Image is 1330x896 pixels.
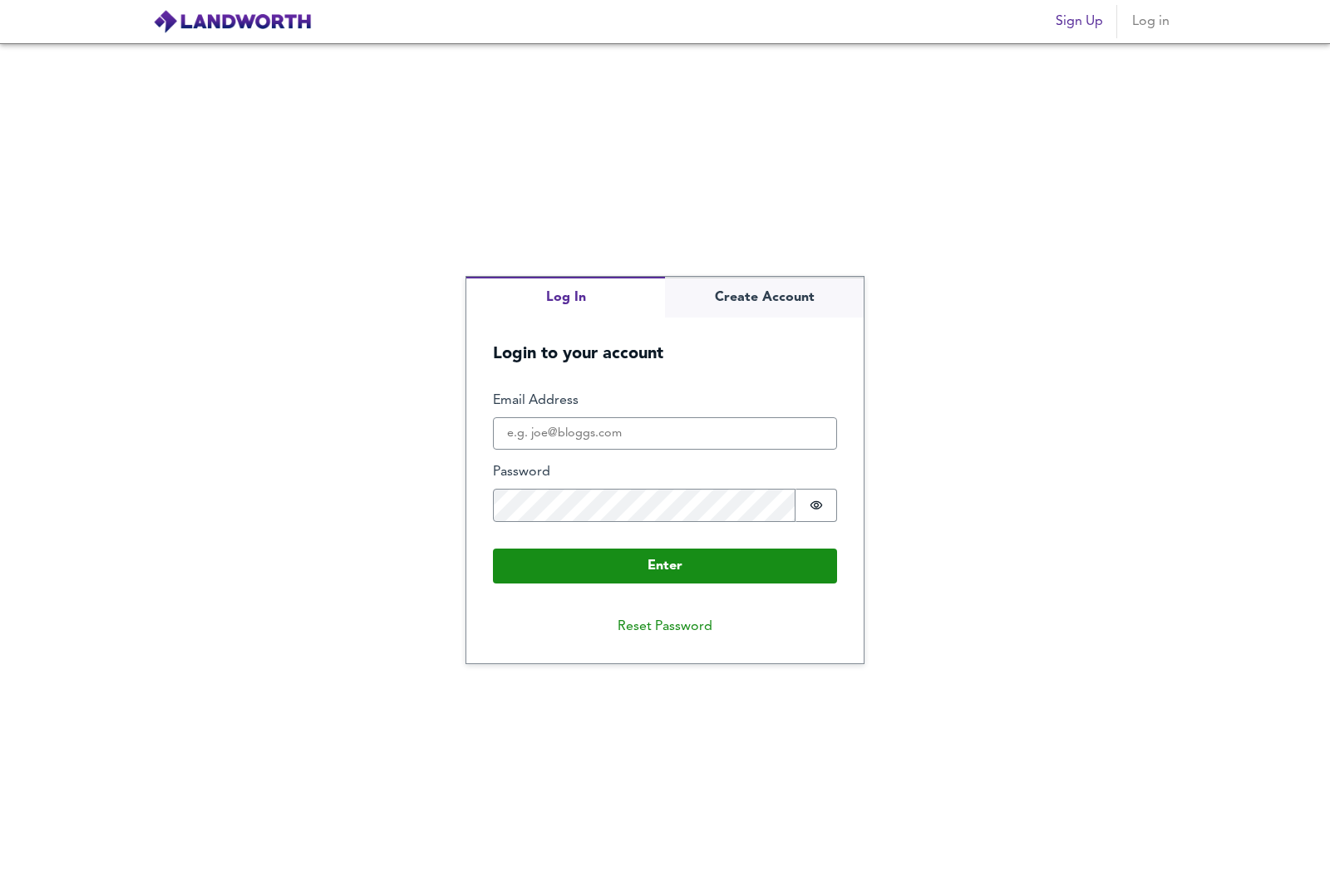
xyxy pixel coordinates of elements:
[1130,10,1170,33] span: Log in
[466,318,864,365] h5: Login to your account
[796,489,837,522] button: Show password
[493,549,837,583] button: Enter
[604,610,726,643] button: Reset Password
[665,277,864,318] button: Create Account
[1124,5,1177,38] button: Log in
[153,9,312,34] img: logo
[1056,10,1103,33] span: Sign Up
[1049,5,1110,38] button: Sign Up
[466,277,665,318] button: Log In
[493,463,837,482] label: Password
[493,417,837,450] input: e.g. joe@bloggs.com
[493,391,837,411] label: Email Address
